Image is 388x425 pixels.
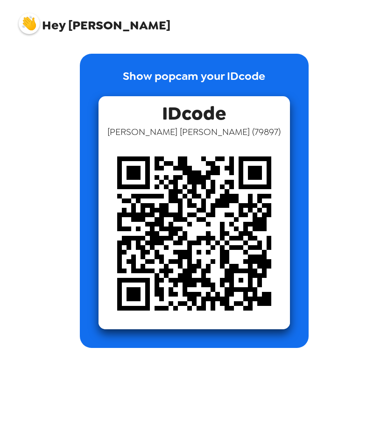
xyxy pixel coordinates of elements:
p: Show popcam your IDcode [123,68,265,96]
img: qr code [99,138,290,329]
span: [PERSON_NAME] [19,8,170,32]
span: Hey [42,17,65,34]
span: IDcode [162,96,226,126]
img: profile pic [19,13,40,34]
span: [PERSON_NAME] [PERSON_NAME] ( 79897 ) [107,126,281,138]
